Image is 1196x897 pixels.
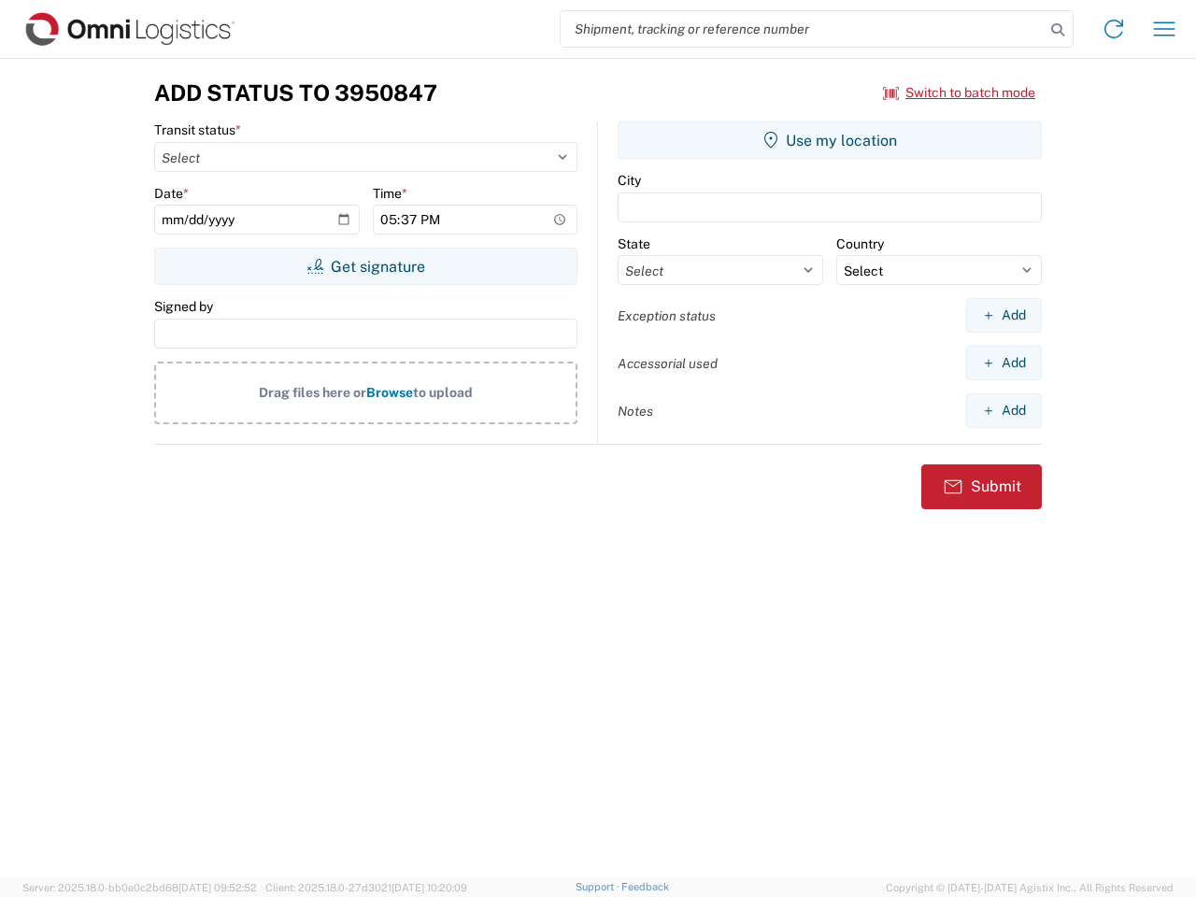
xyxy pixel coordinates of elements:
[886,879,1174,896] span: Copyright © [DATE]-[DATE] Agistix Inc., All Rights Reserved
[618,307,716,324] label: Exception status
[154,79,437,107] h3: Add Status to 3950847
[22,882,257,893] span: Server: 2025.18.0-bb0e0c2bd68
[265,882,467,893] span: Client: 2025.18.0-27d3021
[259,385,366,400] span: Drag files here or
[618,235,650,252] label: State
[618,403,653,420] label: Notes
[966,393,1042,428] button: Add
[576,881,622,892] a: Support
[921,464,1042,509] button: Submit
[366,385,413,400] span: Browse
[621,881,669,892] a: Feedback
[836,235,884,252] label: Country
[392,882,467,893] span: [DATE] 10:20:09
[154,185,189,202] label: Date
[373,185,407,202] label: Time
[154,298,213,315] label: Signed by
[154,121,241,138] label: Transit status
[618,172,641,189] label: City
[154,248,577,285] button: Get signature
[561,11,1045,47] input: Shipment, tracking or reference number
[883,78,1035,108] button: Switch to batch mode
[966,298,1042,333] button: Add
[178,882,257,893] span: [DATE] 09:52:52
[618,121,1042,159] button: Use my location
[618,355,718,372] label: Accessorial used
[413,385,473,400] span: to upload
[966,346,1042,380] button: Add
